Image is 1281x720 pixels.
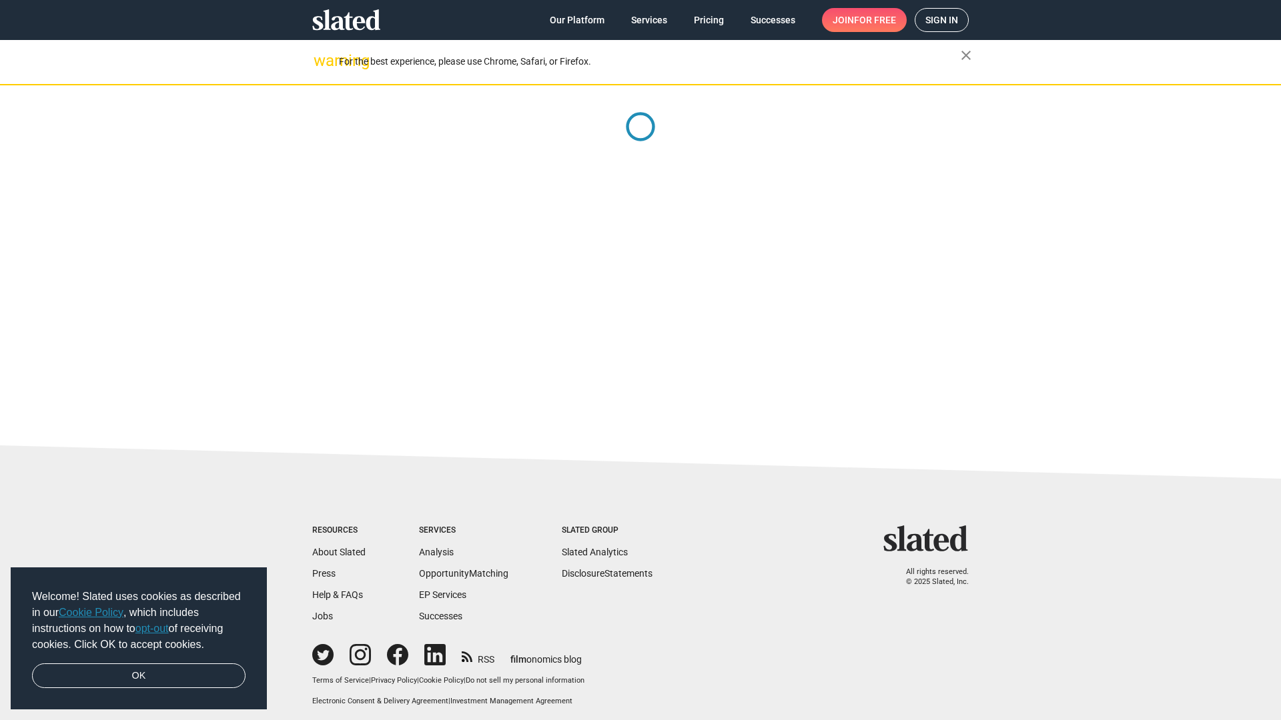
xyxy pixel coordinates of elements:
[822,8,907,32] a: Joinfor free
[419,676,464,685] a: Cookie Policy
[312,697,448,705] a: Electronic Consent & Delivery Agreement
[510,643,582,666] a: filmonomics blog
[562,547,628,557] a: Slated Analytics
[369,676,371,685] span: |
[135,623,169,634] a: opt-out
[958,47,974,63] mat-icon: close
[32,589,246,653] span: Welcome! Slated uses cookies as described in our , which includes instructions on how to of recei...
[419,547,454,557] a: Analysis
[539,8,615,32] a: Our Platform
[419,611,462,621] a: Successes
[915,8,969,32] a: Sign in
[371,676,417,685] a: Privacy Policy
[854,8,896,32] span: for free
[312,568,336,579] a: Press
[620,8,678,32] a: Services
[562,525,653,536] div: Slated Group
[419,589,466,600] a: EP Services
[448,697,450,705] span: |
[419,568,508,579] a: OpportunityMatching
[510,654,526,665] span: film
[466,676,584,686] button: Do not sell my personal information
[683,8,735,32] a: Pricing
[312,676,369,685] a: Terms of Service
[740,8,806,32] a: Successes
[59,607,123,618] a: Cookie Policy
[417,676,419,685] span: |
[32,663,246,689] a: dismiss cookie message
[833,8,896,32] span: Join
[464,676,466,685] span: |
[11,567,267,710] div: cookieconsent
[562,568,653,579] a: DisclosureStatements
[892,567,969,587] p: All rights reserved. © 2025 Slated, Inc.
[312,611,333,621] a: Jobs
[462,645,494,666] a: RSS
[339,53,961,71] div: For the best experience, please use Chrome, Safari, or Firefox.
[631,8,667,32] span: Services
[312,547,366,557] a: About Slated
[550,8,604,32] span: Our Platform
[312,589,363,600] a: Help & FAQs
[312,525,366,536] div: Resources
[450,697,572,705] a: Investment Management Agreement
[419,525,508,536] div: Services
[751,8,795,32] span: Successes
[694,8,724,32] span: Pricing
[925,9,958,31] span: Sign in
[314,53,330,69] mat-icon: warning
